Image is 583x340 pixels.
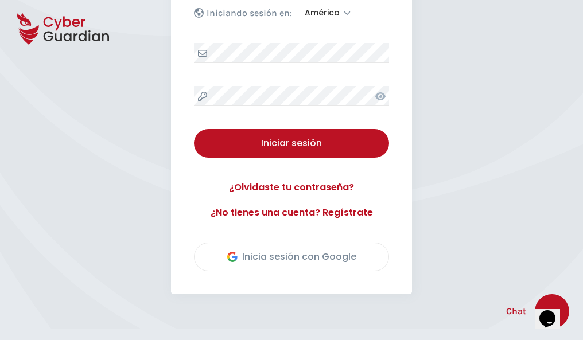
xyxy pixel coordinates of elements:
a: ¿No tienes una cuenta? Regístrate [194,206,389,220]
span: Chat [506,304,526,318]
a: ¿Olvidaste tu contraseña? [194,181,389,194]
iframe: chat widget [535,294,572,329]
div: Inicia sesión con Google [227,250,356,264]
div: Iniciar sesión [203,136,380,150]
button: Inicia sesión con Google [194,243,389,271]
button: Iniciar sesión [194,129,389,158]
